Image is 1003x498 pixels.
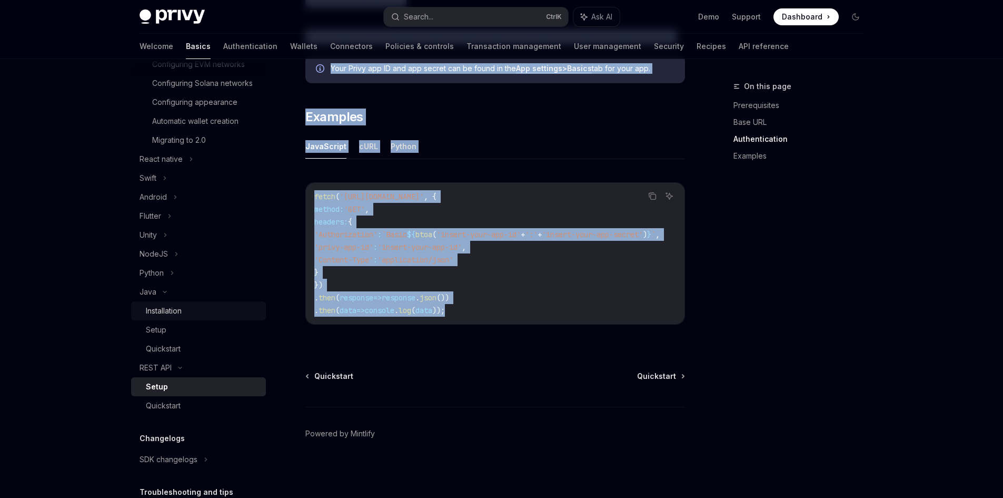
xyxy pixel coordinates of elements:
[574,34,641,59] a: User management
[314,306,319,315] span: .
[335,306,340,315] span: (
[335,293,340,302] span: (
[340,306,356,315] span: data
[314,204,344,214] span: method:
[340,293,373,302] span: response
[399,306,411,315] span: log
[733,148,872,164] a: Examples
[739,34,789,59] a: API reference
[131,74,266,93] a: Configuring Solana networks
[319,306,335,315] span: then
[146,399,181,412] div: Quickstart
[290,34,317,59] a: Wallets
[152,134,206,147] div: Migrating to 2.0
[436,230,521,239] span: 'insert-your-app-id'
[305,428,375,439] a: Powered by Mintlify
[651,230,656,239] span: `
[340,192,424,201] span: '[URL][DOMAIN_NAME]'
[733,131,872,148] a: Authentication
[140,453,197,466] div: SDK changelogs
[573,7,620,26] button: Ask AI
[131,339,266,358] a: Quickstart
[146,343,181,355] div: Quickstart
[131,301,266,320] a: Installation
[782,12,822,22] span: Dashboard
[424,192,436,201] span: , {
[331,63,674,74] span: Your Privy app ID and app secret can be found in the tab for your app.
[140,432,185,445] h5: Changelogs
[637,371,684,382] a: Quickstart
[415,306,432,315] span: data
[140,286,156,298] div: Java
[847,8,864,25] button: Toggle dark mode
[662,189,676,203] button: Ask AI
[773,8,839,25] a: Dashboard
[733,114,872,131] a: Base URL
[131,112,266,131] a: Automatic wallet creation
[643,230,647,239] span: )
[698,12,719,22] a: Demo
[314,280,323,290] span: })
[516,64,562,73] strong: App settings
[140,34,173,59] a: Welcome
[432,306,445,315] span: ));
[344,204,365,214] span: 'GET'
[382,230,407,239] span: `Basic
[647,230,651,239] span: }
[146,305,182,317] div: Installation
[186,34,211,59] a: Basics
[356,306,365,315] span: =>
[466,34,561,59] a: Transaction management
[365,306,394,315] span: console
[131,93,266,112] a: Configuring appearance
[404,11,433,23] div: Search...
[646,189,659,203] button: Copy the contents from the code block
[733,97,872,114] a: Prerequisites
[538,230,542,239] span: +
[348,217,352,227] span: {
[146,380,168,393] div: Setup
[373,293,382,302] span: =>
[140,153,183,165] div: React native
[140,172,156,184] div: Swift
[436,293,449,302] span: ())
[140,9,205,24] img: dark logo
[140,267,164,279] div: Python
[314,192,335,201] span: fetch
[407,230,415,239] span: ${
[420,293,436,302] span: json
[314,242,373,252] span: 'privy-app-id'
[732,12,761,22] a: Support
[365,204,369,214] span: ,
[744,80,791,93] span: On this page
[140,210,161,222] div: Flutter
[223,34,277,59] a: Authentication
[591,12,612,22] span: Ask AI
[314,268,319,277] span: }
[140,248,168,260] div: NodeJS
[146,324,166,336] div: Setup
[131,396,266,415] a: Quickstart
[521,230,525,239] span: +
[316,64,326,75] svg: Info
[384,7,568,26] button: Search...CtrlK
[378,255,453,265] span: 'application/json'
[567,64,592,73] strong: Basics
[432,230,436,239] span: (
[140,191,167,203] div: Android
[131,377,266,396] a: Setup
[516,64,592,73] a: App settings>Basics
[314,371,353,382] span: Quickstart
[140,229,157,241] div: Unity
[330,34,373,59] a: Connectors
[411,306,415,315] span: (
[385,34,454,59] a: Policies & controls
[319,293,335,302] span: then
[462,242,466,252] span: ,
[415,230,432,239] span: btoa
[131,320,266,339] a: Setup
[140,362,172,374] div: REST API
[542,230,643,239] span: 'insert-your-app-secret'
[546,13,562,21] span: Ctrl K
[152,77,253,90] div: Configuring Solana networks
